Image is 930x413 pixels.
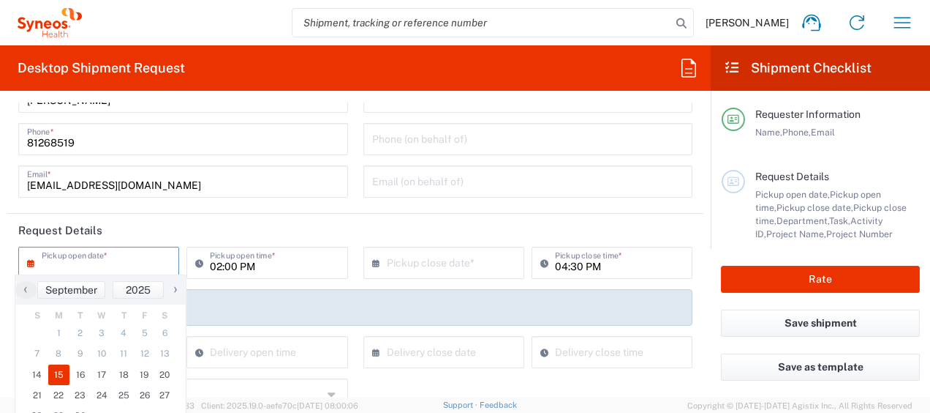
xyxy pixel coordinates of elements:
[91,343,113,364] span: 10
[135,343,155,364] span: 12
[724,59,872,77] h2: Shipment Checklist
[154,385,175,406] span: 27
[766,228,826,239] span: Project Name,
[48,385,70,406] span: 22
[18,223,102,238] h2: Request Details
[48,343,70,364] span: 8
[782,127,811,138] span: Phone,
[18,59,185,77] h2: Desktop Shipment Request
[755,189,830,200] span: Pickup open date,
[48,308,70,323] th: weekday
[26,308,48,323] th: weekday
[135,308,155,323] th: weekday
[113,281,164,299] button: 2025
[69,365,91,385] span: 16
[164,281,186,299] button: ›
[113,385,135,406] span: 25
[48,323,70,343] span: 1
[165,280,186,298] span: ›
[721,354,920,381] button: Save as template
[135,365,155,385] span: 19
[91,323,113,343] span: 3
[15,281,37,299] button: ‹
[154,323,175,343] span: 6
[26,343,48,364] span: 7
[201,401,358,410] span: Client: 2025.19.0-aefe70c
[706,16,789,29] span: [PERSON_NAME]
[91,308,113,323] th: weekday
[26,365,48,385] span: 14
[91,365,113,385] span: 17
[69,385,91,406] span: 23
[15,281,186,299] bs-datepicker-navigation-view: ​ ​ ​
[15,280,37,298] span: ‹
[91,385,113,406] span: 24
[113,343,135,364] span: 11
[26,385,48,406] span: 21
[135,323,155,343] span: 5
[776,202,853,213] span: Pickup close date,
[721,310,920,337] button: Save shipment
[113,308,135,323] th: weekday
[443,401,480,409] a: Support
[687,399,912,412] span: Copyright © [DATE]-[DATE] Agistix Inc., All Rights Reserved
[154,365,175,385] span: 20
[69,343,91,364] span: 9
[297,401,358,410] span: [DATE] 08:00:06
[721,266,920,293] button: Rate
[292,9,671,37] input: Shipment, tracking or reference number
[755,127,782,138] span: Name,
[48,365,70,385] span: 15
[755,108,861,120] span: Requester Information
[113,365,135,385] span: 18
[37,281,105,299] button: September
[154,343,175,364] span: 13
[135,385,155,406] span: 26
[811,127,835,138] span: Email
[126,284,151,296] span: 2025
[480,401,517,409] a: Feedback
[829,215,850,226] span: Task,
[776,215,829,226] span: Department,
[755,171,829,182] span: Request Details
[69,323,91,343] span: 2
[113,323,135,343] span: 4
[69,308,91,323] th: weekday
[826,228,893,239] span: Project Number
[154,308,175,323] th: weekday
[45,284,97,296] span: September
